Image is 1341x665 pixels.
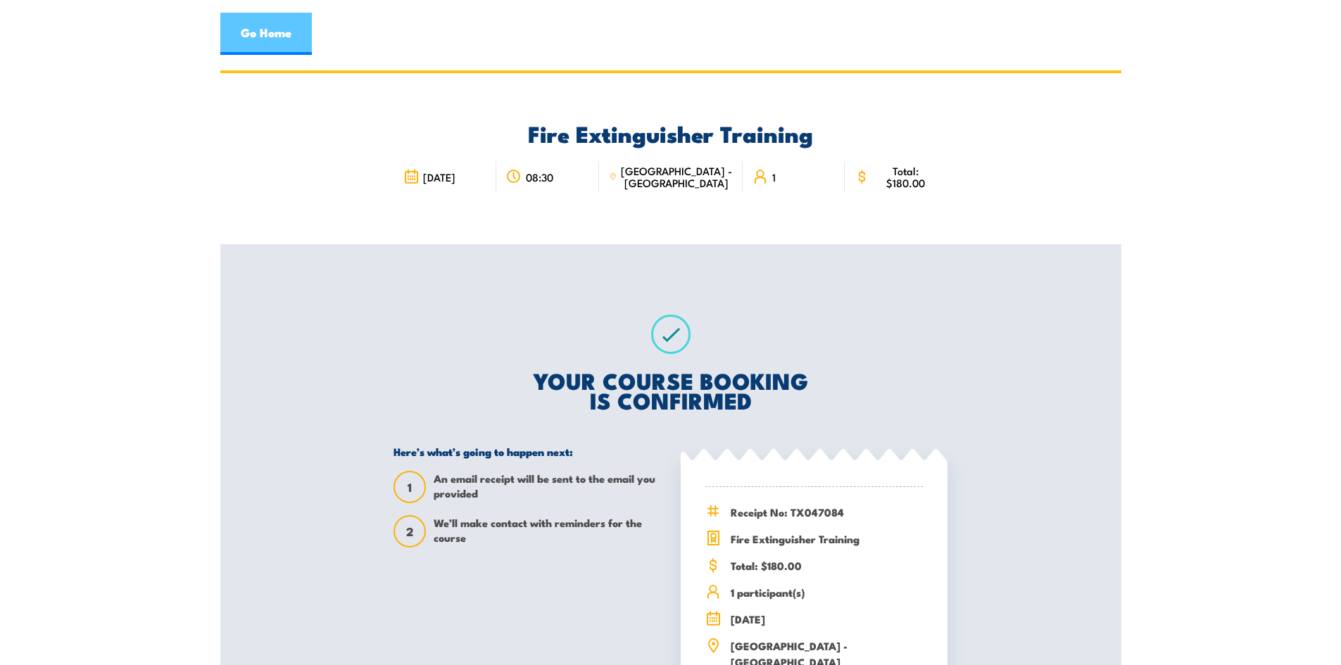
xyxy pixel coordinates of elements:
h2: Fire Extinguisher Training [394,123,947,143]
span: [GEOGRAPHIC_DATA] - [GEOGRAPHIC_DATA] [621,165,733,189]
h5: Here’s what’s going to happen next: [394,445,660,458]
span: 1 [772,171,776,183]
span: An email receipt will be sent to the email you provided [434,471,660,503]
span: [DATE] [423,171,455,183]
span: [DATE] [731,611,923,627]
span: Total: $180.00 [874,165,938,189]
span: 08:30 [526,171,553,183]
span: 1 [395,480,424,495]
span: Receipt No: TX047084 [731,504,923,520]
span: Total: $180.00 [731,557,923,574]
span: 2 [395,524,424,539]
h2: YOUR COURSE BOOKING IS CONFIRMED [394,370,947,410]
span: We’ll make contact with reminders for the course [434,515,660,547]
a: Go Home [220,13,312,55]
span: Fire Extinguisher Training [731,531,923,547]
span: 1 participant(s) [731,584,923,600]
